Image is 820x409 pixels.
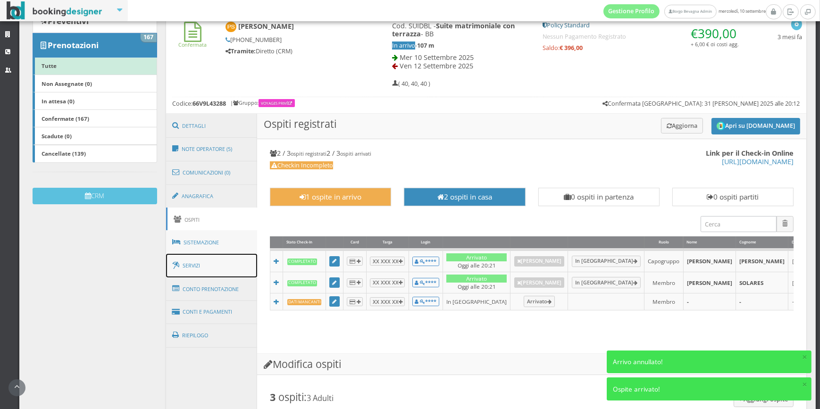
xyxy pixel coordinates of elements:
[613,358,663,366] span: Arrivo annullato!
[270,391,794,403] h3: :
[602,100,800,107] h5: Confermata [GEOGRAPHIC_DATA]: 31 [PERSON_NAME] 2025 alle 20:12
[370,257,405,266] button: XX XXX XX
[33,75,157,92] a: Non Assegnate (0)
[42,62,57,69] b: Tutte
[230,100,296,106] h6: | Gruppo:
[392,80,430,87] h5: ( 40, 40, 40 )
[644,250,683,272] td: Capogruppo
[287,259,317,265] b: Completato
[48,40,99,50] b: Prenotazioni
[788,272,816,293] td: [DATE]
[788,293,816,310] td: -
[543,33,740,40] h5: Nessun Pagamento Registrato
[33,92,157,110] a: In attesa (0)
[257,354,806,375] h3: Modifica ospiti
[677,192,789,201] h3: 0 ospiti partiti
[736,236,788,248] div: Cognome
[560,44,583,52] strong: € 396,00
[446,253,507,261] div: Arrivato
[446,298,507,306] div: In [GEOGRAPHIC_DATA]
[261,100,294,106] a: VOYAGES PRIVè
[722,157,794,166] a: [URL][DOMAIN_NAME]
[443,272,510,293] td: Oggi alle 20:21
[166,323,258,348] a: Riepilogo
[287,280,317,286] b: Completato
[166,184,258,209] a: Anagrafica
[417,42,434,50] b: 107 m
[287,299,321,305] b: Dati mancanti
[178,33,207,48] a: Confermata
[802,380,807,389] button: ×
[166,137,258,161] a: Note Operatore (5)
[283,236,325,248] div: Stato Check-In
[409,192,520,201] h3: 2 ospiti in casa
[543,44,740,51] h5: Saldo:
[42,132,72,140] b: Scadute (0)
[367,236,408,248] div: Targa
[514,277,565,288] a: [PERSON_NAME]
[42,80,92,87] b: Non Assegnate (0)
[7,1,102,20] img: BookingDesigner.com
[400,53,474,62] span: Mer 10 Settembre 2025
[226,36,360,43] h5: [PHONE_NUMBER]
[701,216,777,232] input: Cerca
[33,33,157,58] a: Prenotazioni 167
[603,4,766,18] span: mercoledì, 10 settembre
[166,160,258,185] a: Comunicazioni (0)
[683,293,736,310] td: -
[291,150,326,157] small: ospiti registrati
[33,127,157,145] a: Scadute (0)
[644,293,683,310] td: Membro
[711,118,800,134] button: Apri su [DOMAIN_NAME]
[392,42,530,49] h5: -
[788,250,816,272] td: [DATE]
[370,278,405,287] button: XX XXX XX
[543,22,740,29] h5: Policy Standard
[370,297,405,306] button: XX XXX XX
[166,208,258,232] a: Ospiti
[238,22,294,31] b: [PERSON_NAME]
[166,300,258,324] a: Conti e Pagamenti
[683,250,736,272] td: [PERSON_NAME]
[172,100,226,107] h5: Codice:
[514,256,565,267] a: [PERSON_NAME]
[603,4,660,18] a: Gestione Profilo
[33,57,157,75] a: Tutte
[572,277,641,288] a: In [GEOGRAPHIC_DATA]
[33,145,157,163] a: Cancellate (139)
[661,118,703,134] button: Aggiorna
[166,277,258,301] a: Conto Prenotazione
[192,100,226,108] b: 66V9L43288
[270,149,794,157] h4: 2 / 3 2 / 3
[278,390,304,404] span: ospiti
[33,188,157,204] button: CRM
[166,254,258,278] a: Servizi
[343,236,366,248] div: Card
[392,42,415,50] span: In arrivo
[684,236,736,248] div: Nome
[683,272,736,293] td: [PERSON_NAME]
[524,296,555,307] a: Arrivato
[717,122,725,130] img: circle_logo_thumb.png
[543,192,655,201] h3: 0 ospiti in partenza
[141,33,157,42] span: 167
[270,161,333,169] span: Checkin Incompleto
[166,114,258,138] a: Dettagli
[736,293,788,310] td: -
[226,48,360,55] h5: Diretto (CRM)
[778,33,802,41] h5: 3 mesi fa
[802,352,807,361] button: ×
[691,25,736,42] span: €
[42,115,89,122] b: Confermate (167)
[226,22,236,33] img: Pascale Solres
[42,150,86,157] b: Cancellate (139)
[392,21,515,38] b: Suite matrimoniale con terrazza
[446,275,507,283] div: Arrivato
[698,25,736,42] span: 390,00
[788,236,815,248] div: Data Arrivo
[409,236,443,248] div: Login
[257,114,806,139] h3: Ospiti registrati
[572,256,641,267] a: In [GEOGRAPHIC_DATA]
[275,192,386,201] h3: 1 ospite in arrivo
[644,272,683,293] td: Membro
